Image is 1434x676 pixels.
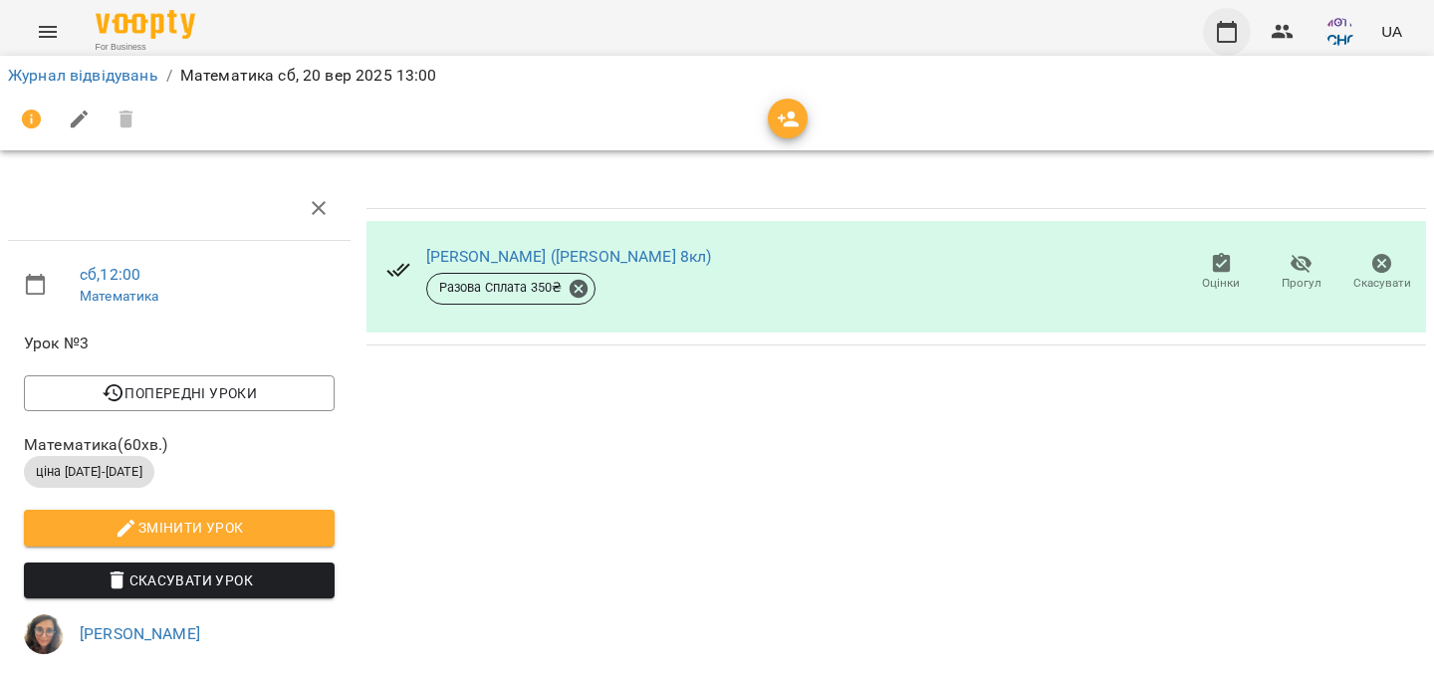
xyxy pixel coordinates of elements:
[1262,245,1342,301] button: Прогул
[8,64,1426,88] nav: breadcrumb
[1202,275,1240,292] span: Оцінки
[24,433,335,457] span: Математика ( 60 хв. )
[426,273,597,305] div: Разова Сплата 350₴
[24,510,335,546] button: Змінити урок
[1373,13,1410,50] button: UA
[96,41,195,54] span: For Business
[8,66,158,85] a: Журнал відвідувань
[24,614,64,654] img: 86d7fcac954a2a308d91a558dd0f8d4d.jpg
[24,332,335,355] span: Урок №3
[426,247,712,266] a: [PERSON_NAME] ([PERSON_NAME] 8кл)
[80,265,140,284] a: сб , 12:00
[96,10,195,39] img: Voopty Logo
[166,64,172,88] li: /
[24,463,154,481] span: ціна [DATE]-[DATE]
[24,375,335,411] button: Попередні уроки
[1181,245,1262,301] button: Оцінки
[1325,18,1353,46] img: 44498c49d9c98a00586a399c9b723a73.png
[80,624,200,643] a: [PERSON_NAME]
[24,563,335,598] button: Скасувати Урок
[1381,21,1402,42] span: UA
[40,381,319,405] span: Попередні уроки
[40,516,319,540] span: Змінити урок
[40,568,319,592] span: Скасувати Урок
[427,279,575,297] span: Разова Сплата 350 ₴
[1282,275,1321,292] span: Прогул
[180,64,437,88] p: Математика сб, 20 вер 2025 13:00
[1341,245,1422,301] button: Скасувати
[1353,275,1411,292] span: Скасувати
[24,8,72,56] button: Menu
[80,288,158,304] a: Математика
